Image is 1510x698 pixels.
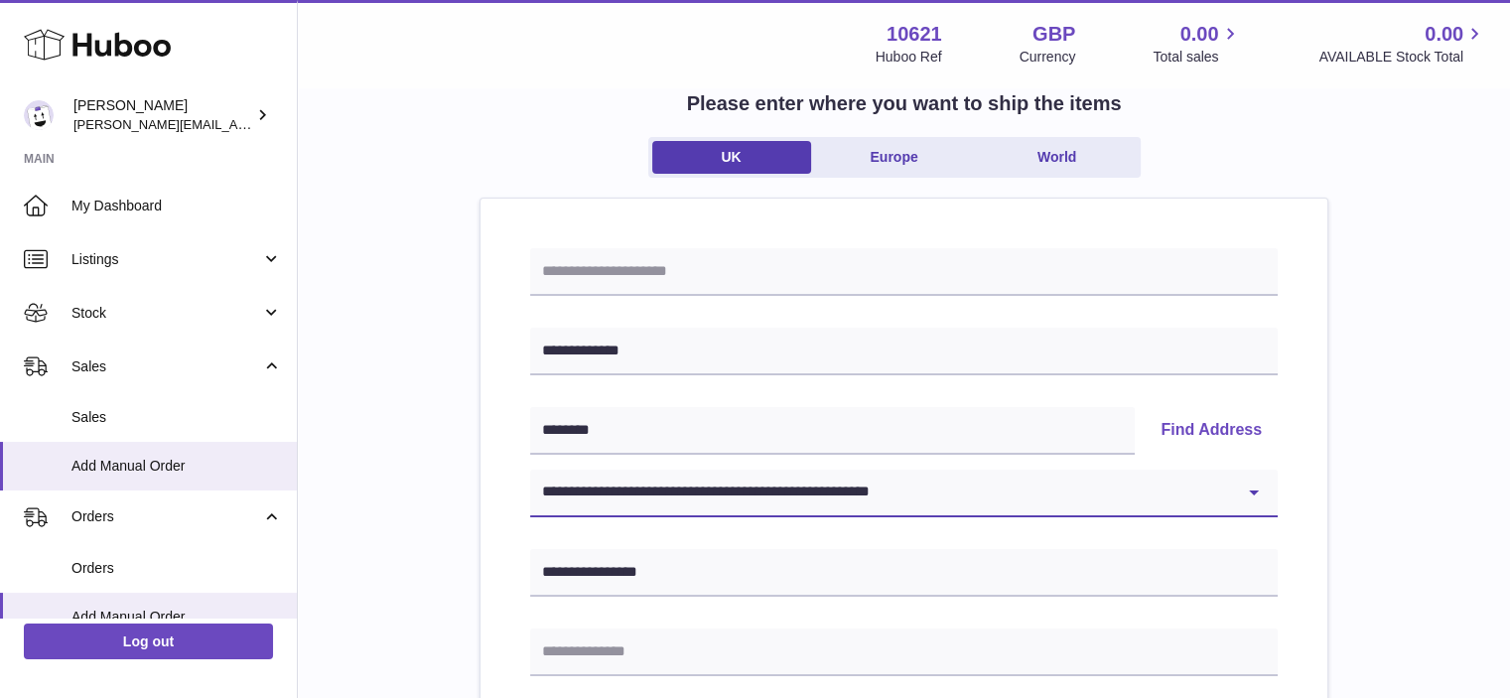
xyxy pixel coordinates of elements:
div: [PERSON_NAME] [73,96,252,134]
span: 0.00 [1180,21,1219,48]
span: 0.00 [1425,21,1463,48]
div: Huboo Ref [876,48,942,67]
span: Orders [71,507,261,526]
span: Add Manual Order [71,457,282,476]
span: My Dashboard [71,197,282,215]
h2: Please enter where you want to ship the items [687,90,1122,117]
span: Add Manual Order [71,608,282,627]
a: UK [652,141,811,174]
span: Sales [71,408,282,427]
a: Log out [24,624,273,659]
span: [PERSON_NAME][EMAIL_ADDRESS][DOMAIN_NAME] [73,116,398,132]
span: Listings [71,250,261,269]
span: AVAILABLE Stock Total [1318,48,1486,67]
a: 0.00 Total sales [1153,21,1241,67]
a: 0.00 AVAILABLE Stock Total [1318,21,1486,67]
img: steven@scoreapp.com [24,100,54,130]
span: Stock [71,304,261,323]
span: Sales [71,357,261,376]
strong: GBP [1032,21,1075,48]
div: Currency [1020,48,1076,67]
a: Europe [815,141,974,174]
strong: 10621 [887,21,942,48]
button: Find Address [1145,407,1278,455]
a: World [978,141,1137,174]
span: Total sales [1153,48,1241,67]
span: Orders [71,559,282,578]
